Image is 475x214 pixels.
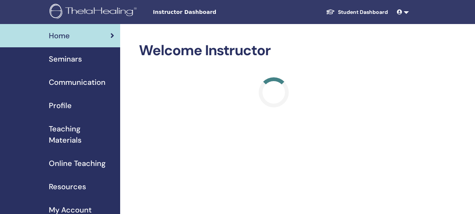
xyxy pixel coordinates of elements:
[49,30,70,41] span: Home
[49,123,114,146] span: Teaching Materials
[49,181,86,192] span: Resources
[326,9,335,15] img: graduation-cap-white.svg
[49,158,106,169] span: Online Teaching
[139,42,409,59] h2: Welcome Instructor
[49,53,82,65] span: Seminars
[49,100,72,111] span: Profile
[49,77,106,88] span: Communication
[50,4,139,21] img: logo.png
[320,5,394,19] a: Student Dashboard
[153,8,265,16] span: Instructor Dashboard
